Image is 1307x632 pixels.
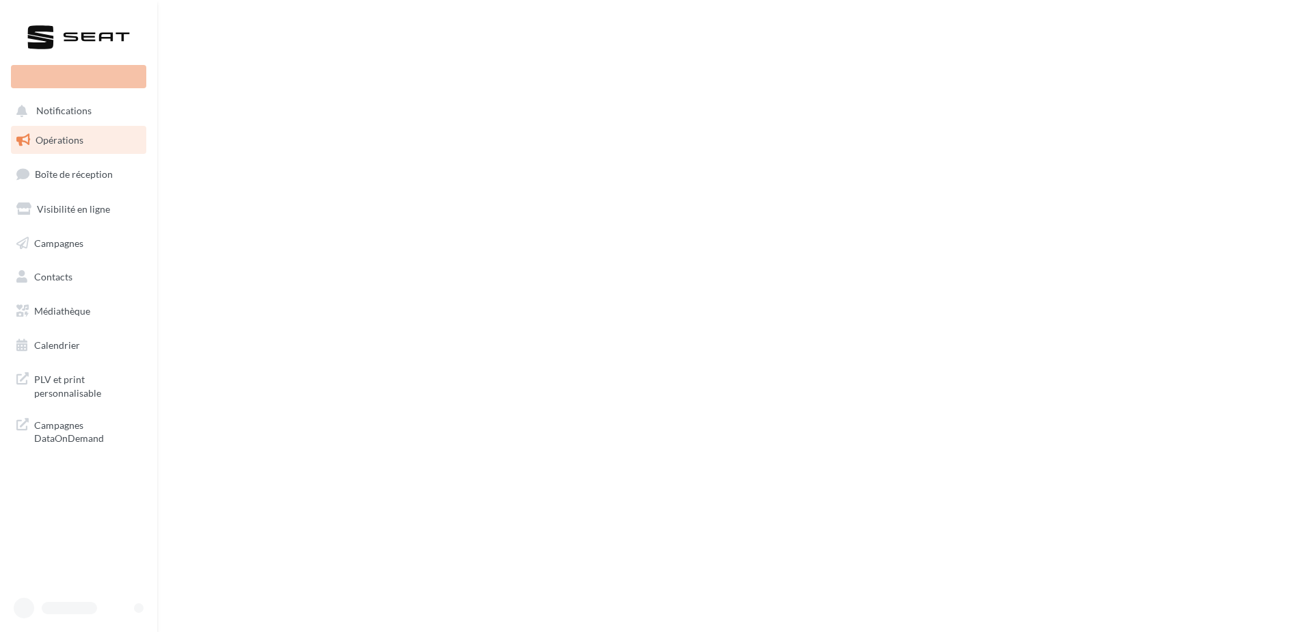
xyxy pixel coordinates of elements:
span: Calendrier [34,339,80,351]
a: Visibilité en ligne [8,195,149,224]
span: Visibilité en ligne [37,203,110,215]
a: Contacts [8,263,149,291]
a: Médiathèque [8,297,149,326]
span: Opérations [36,134,83,146]
span: PLV et print personnalisable [34,370,141,399]
span: Campagnes DataOnDemand [34,416,141,445]
a: Calendrier [8,331,149,360]
a: Campagnes DataOnDemand [8,410,149,451]
span: Notifications [36,105,92,117]
a: PLV et print personnalisable [8,365,149,405]
a: Opérations [8,126,149,155]
a: Campagnes [8,229,149,258]
a: Boîte de réception [8,159,149,189]
span: Campagnes [34,237,83,248]
span: Boîte de réception [35,168,113,180]
span: Médiathèque [34,305,90,317]
div: Nouvelle campagne [11,65,146,88]
span: Contacts [34,271,72,282]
